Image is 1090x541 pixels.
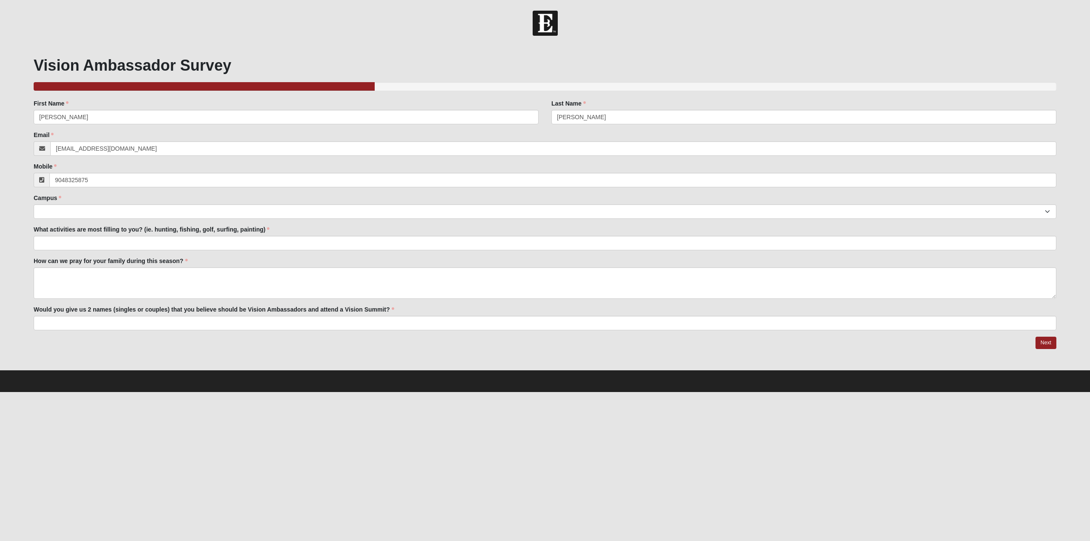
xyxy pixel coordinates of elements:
label: Would you give us 2 names (singles or couples) that you believe should be Vision Ambassadors and ... [34,305,394,314]
img: Church of Eleven22 Logo [533,11,558,36]
label: What activities are most filling to you? (ie. hunting, fishing, golf, surfing, painting) [34,225,270,234]
label: Mobile [34,162,57,171]
label: Email [34,131,54,139]
label: Last Name [551,99,586,108]
h1: Vision Ambassador Survey [34,56,1056,74]
label: Campus [34,194,61,202]
label: How can we pray for your family during this season? [34,257,188,265]
a: Next [1035,337,1056,349]
label: First Name [34,99,69,108]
